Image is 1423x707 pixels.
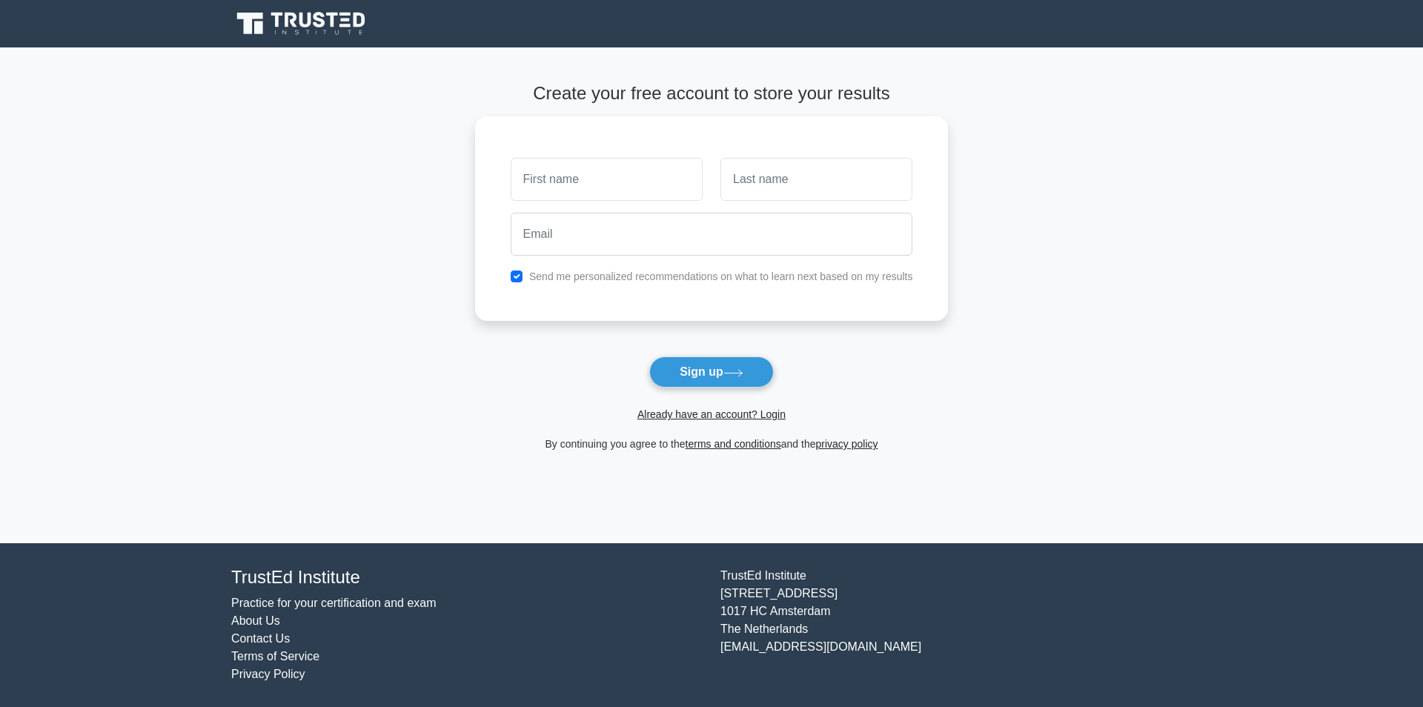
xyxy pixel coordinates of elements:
a: Privacy Policy [231,668,305,680]
a: terms and conditions [686,438,781,450]
h4: TrustEd Institute [231,567,703,588]
button: Sign up [649,356,774,388]
div: TrustEd Institute [STREET_ADDRESS] 1017 HC Amsterdam The Netherlands [EMAIL_ADDRESS][DOMAIN_NAME] [711,567,1201,683]
label: Send me personalized recommendations on what to learn next based on my results [529,270,913,282]
input: First name [511,158,703,201]
a: Already have an account? Login [637,408,786,420]
a: privacy policy [816,438,878,450]
input: Email [511,213,913,256]
a: Terms of Service [231,650,319,663]
input: Last name [720,158,912,201]
a: About Us [231,614,280,627]
a: Contact Us [231,632,290,645]
div: By continuing you agree to the and the [466,435,958,453]
h4: Create your free account to store your results [475,83,949,104]
a: Practice for your certification and exam [231,597,437,609]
